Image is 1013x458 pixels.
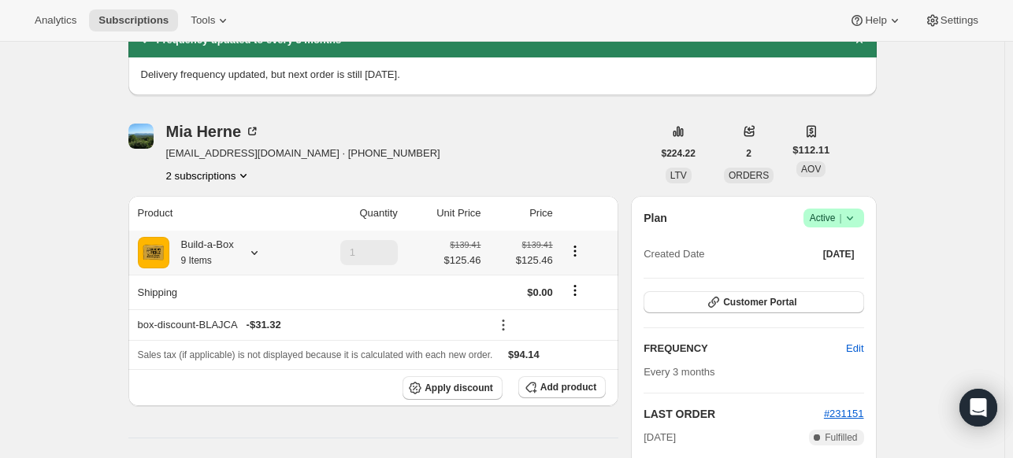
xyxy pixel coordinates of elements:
[837,336,873,361] button: Edit
[141,67,864,83] p: Delivery frequency updated, but next order is still [DATE].
[128,196,299,231] th: Product
[737,142,761,164] button: 2
[138,317,481,333] div: box-discount-BLAJCA
[518,376,606,398] button: Add product
[801,164,821,175] span: AOV
[508,349,540,360] span: $94.14
[444,253,481,268] span: $125.46
[824,406,864,422] button: #231151
[662,147,696,160] span: $224.22
[35,14,76,27] span: Analytics
[486,196,558,231] th: Price
[562,242,588,260] button: Product actions
[450,240,481,249] small: $139.41
[746,147,751,160] span: 2
[491,253,553,268] span: $125.46
[166,168,252,183] button: Product actions
[839,212,841,224] span: |
[138,349,493,360] span: Sales tax (if applicable) is not displayed because it is calculated with each new order.
[644,210,667,226] h2: Plan
[138,237,169,268] img: product img
[792,142,829,158] span: $112.11
[522,240,553,249] small: $139.41
[644,406,824,422] h2: LAST ORDER
[840,9,911,31] button: Help
[865,14,886,27] span: Help
[846,341,863,356] span: Edit
[915,9,988,31] button: Settings
[169,237,234,268] div: Build-a-Box
[98,14,169,27] span: Subscriptions
[670,170,687,181] span: LTV
[723,296,796,308] span: Customer Portal
[166,124,261,139] div: Mia Herne
[729,170,769,181] span: ORDERS
[823,248,855,260] span: [DATE]
[825,431,857,444] span: Fulfilled
[128,275,299,309] th: Shipping
[166,146,440,161] span: [EMAIL_ADDRESS][DOMAIN_NAME] · [PHONE_NUMBER]
[810,210,858,226] span: Active
[540,381,596,393] span: Add product
[814,243,864,265] button: [DATE]
[191,14,215,27] span: Tools
[403,376,503,400] button: Apply discount
[403,196,486,231] th: Unit Price
[941,14,978,27] span: Settings
[89,9,178,31] button: Subscriptions
[644,430,676,445] span: [DATE]
[644,246,704,262] span: Created Date
[247,317,281,333] span: - $31.32
[562,282,588,299] button: Shipping actions
[299,196,402,231] th: Quantity
[644,291,863,313] button: Customer Portal
[128,124,154,149] span: Mia Herne
[425,382,493,394] span: Apply discount
[644,366,714,378] span: Every 3 months
[181,9,240,31] button: Tools
[824,408,864,419] a: #231151
[644,341,846,356] h2: FREQUENCY
[25,9,86,31] button: Analytics
[181,255,212,266] small: 9 Items
[527,286,553,298] span: $0.00
[959,389,997,427] div: Open Intercom Messenger
[652,142,705,164] button: $224.22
